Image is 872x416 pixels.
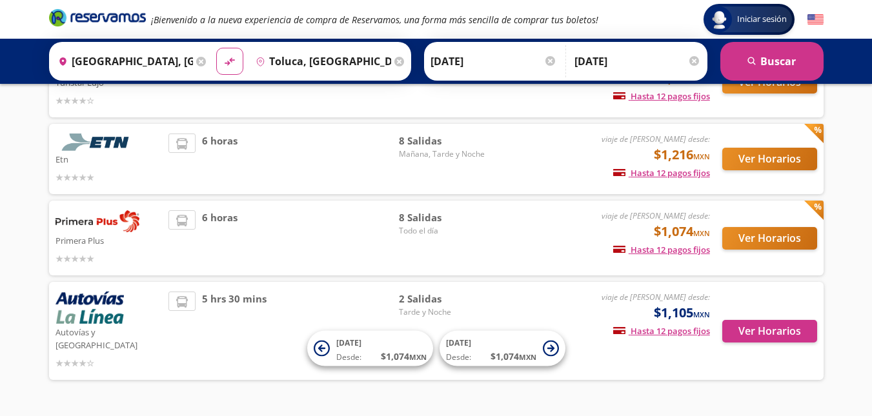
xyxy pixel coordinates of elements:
img: Autovías y La Línea [56,292,124,324]
button: English [807,12,824,28]
span: Hasta 12 pagos fijos [613,167,710,179]
button: Ver Horarios [722,320,817,342]
small: MXN [693,310,710,319]
button: [DATE]Desde:$1,074MXN [440,331,565,366]
span: $1,074 [654,222,710,241]
span: Hasta 12 pagos fijos [613,90,710,102]
span: Desde: [336,352,361,363]
input: Opcional [574,45,701,77]
input: Elegir Fecha [431,45,557,77]
span: Hasta 12 pagos fijos [613,325,710,337]
small: MXN [519,352,536,362]
button: Ver Horarios [722,148,817,170]
span: 2 Salidas [399,292,489,306]
i: Brand Logo [49,8,146,27]
span: 8 Salidas [399,210,489,225]
em: viaje de [PERSON_NAME] desde: [602,292,710,302]
span: $ 1,074 [491,350,536,363]
img: Etn [56,134,139,151]
input: Buscar Destino [250,45,391,77]
button: Ver Horarios [722,227,817,250]
small: MXN [409,352,427,362]
span: Mañana, Tarde y Noche [399,148,489,160]
span: 6 horas [202,210,238,266]
span: [DATE] [336,337,361,348]
a: Brand Logo [49,8,146,31]
small: MXN [693,152,710,161]
span: Hasta 12 pagos fijos [613,244,710,255]
span: $1,105 [654,303,710,322]
span: Desde: [446,352,471,363]
p: Autovías y [GEOGRAPHIC_DATA] [56,324,163,352]
span: 8 Salidas [399,134,489,148]
small: MXN [693,228,710,238]
button: Buscar [720,42,824,81]
button: [DATE]Desde:$1,074MXN [307,331,433,366]
em: ¡Bienvenido a la nueva experiencia de compra de Reservamos, una forma más sencilla de comprar tus... [151,14,598,26]
span: 6 horas [202,134,238,184]
span: Iniciar sesión [732,13,792,26]
em: viaje de [PERSON_NAME] desde: [602,210,710,221]
span: $ 1,074 [381,350,427,363]
span: [DATE] [446,337,471,348]
input: Buscar Origen [53,45,194,77]
span: 5 hrs 30 mins [202,292,267,370]
em: viaje de [PERSON_NAME] desde: [602,134,710,144]
p: Primera Plus [56,232,163,248]
span: Todo el día [399,225,489,237]
img: Primera Plus [56,210,139,232]
span: $1,216 [654,145,710,164]
p: Etn [56,151,163,166]
span: Tarde y Noche [399,306,489,318]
